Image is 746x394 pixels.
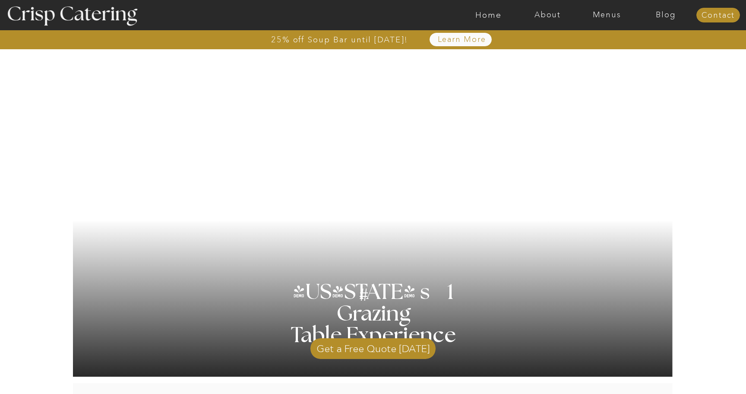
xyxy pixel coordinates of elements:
a: Contact [696,11,740,20]
iframe: podium webchat widget bubble [677,351,746,394]
a: Get a Free Quote [DATE] [310,334,436,359]
h3: ' [323,282,359,303]
h1: [US_STATE] s 1 Grazing Table Experience [263,282,484,346]
a: About [518,11,577,19]
a: Learn More [417,35,506,44]
a: Blog [636,11,695,19]
a: 25% off Soup Bar until [DATE]! [240,35,439,44]
h3: # [340,286,389,311]
a: Menus [577,11,636,19]
a: Home [459,11,518,19]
